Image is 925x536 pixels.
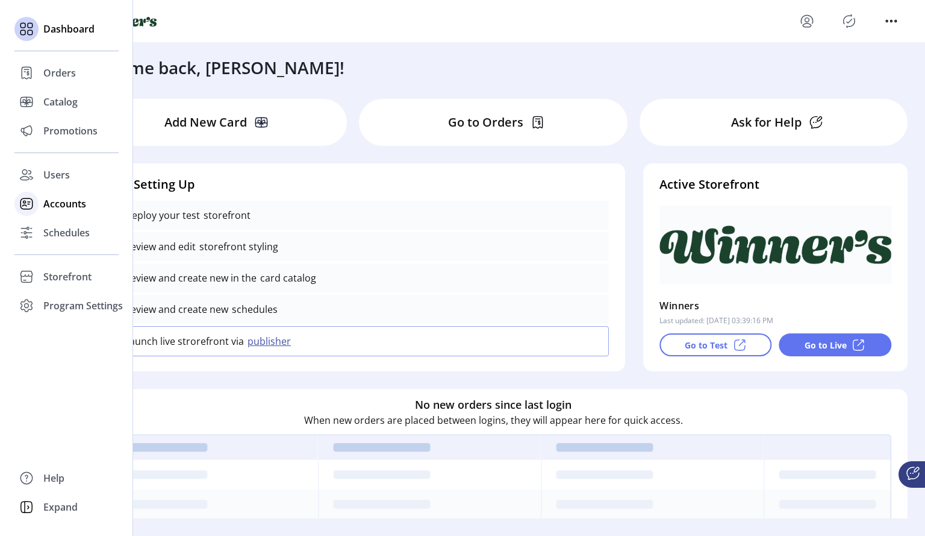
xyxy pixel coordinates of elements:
[415,397,572,413] h6: No new orders since last login
[125,302,228,317] p: Review and create new
[257,271,316,285] p: card catalog
[43,298,123,313] span: Program Settings
[125,239,196,254] p: Review and edit
[43,197,86,211] span: Accounts
[43,66,76,80] span: Orders
[43,124,98,138] span: Promotions
[196,239,278,254] p: storefront styling
[164,113,247,131] p: Add New Card
[659,315,773,326] p: Last updated: [DATE] 03:39:16 PM
[659,296,699,315] p: Winners
[805,339,847,352] p: Go to Live
[731,113,802,131] p: Ask for Help
[797,11,817,31] button: menu
[125,271,257,285] p: Review and create new in the
[43,471,64,485] span: Help
[882,11,901,31] button: menu
[43,22,95,36] span: Dashboard
[659,175,891,194] h4: Active Storefront
[685,339,727,352] p: Go to Test
[304,413,683,427] p: When new orders are placed between logins, they will appear here for quick access.
[43,95,78,109] span: Catalog
[95,175,609,194] h4: Finish Setting Up
[448,113,523,131] p: Go to Orders
[200,208,251,222] p: storefront
[43,225,90,240] span: Schedules
[125,208,200,222] p: Deploy your test
[125,334,244,348] p: Launch live strorefront via
[43,270,92,284] span: Storefront
[43,168,70,182] span: Users
[79,55,344,80] h3: Welcome back, [PERSON_NAME]!
[839,11,859,31] button: Publisher Panel
[244,334,298,348] button: publisher
[43,500,78,514] span: Expand
[228,302,278,317] p: schedules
